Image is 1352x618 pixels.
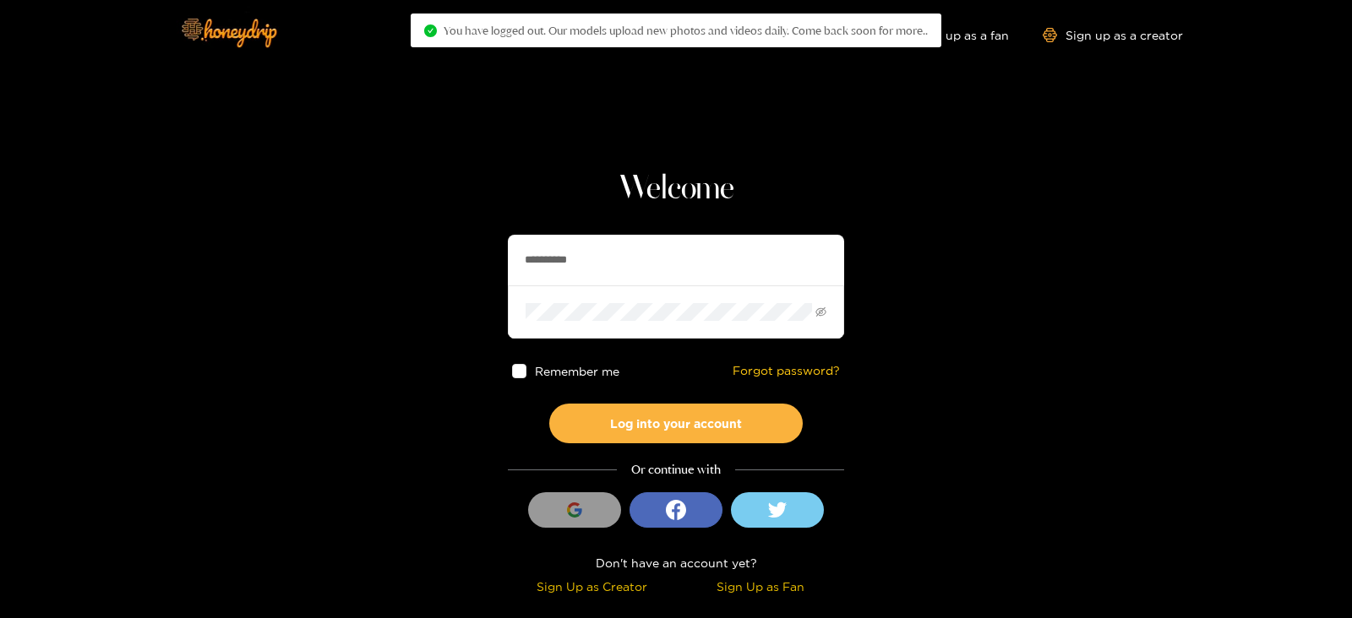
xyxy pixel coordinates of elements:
[535,365,619,377] span: Remember me
[893,28,1009,42] a: Sign up as a fan
[815,306,826,317] span: eye-invisible
[424,24,437,37] span: check-circle
[680,577,840,596] div: Sign Up as Fan
[1043,28,1183,42] a: Sign up as a creator
[508,553,844,572] div: Don't have an account yet?
[444,24,928,37] span: You have logged out. Our models upload new photos and videos daily. Come back soon for more..
[733,364,840,378] a: Forgot password?
[508,169,844,209] h1: Welcome
[549,404,803,443] button: Log into your account
[512,577,672,596] div: Sign Up as Creator
[508,460,844,480] div: Or continue with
